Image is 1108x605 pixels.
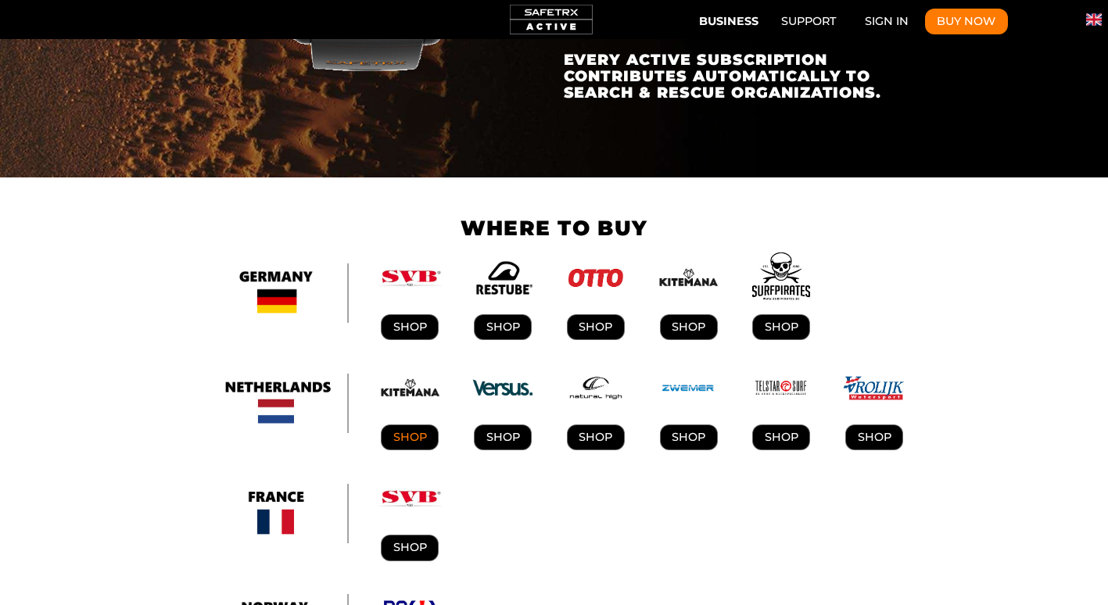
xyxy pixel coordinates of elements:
[381,424,439,451] a: Shop
[752,314,810,341] a: SHOP
[660,314,718,341] a: SHOP
[474,314,532,341] a: SHOP
[564,52,916,101] h3: Every active subscription contributes automatically to search & rescue organizations.
[474,424,532,451] a: SHOP
[1086,12,1102,27] img: en
[852,9,920,35] a: Sign In
[769,9,848,35] a: Support
[567,424,625,451] a: SHOP
[1086,12,1102,27] button: Change language
[381,535,439,561] a: Shop
[381,314,439,341] a: Shop
[925,9,1008,35] button: Buy Now
[694,6,764,32] button: Business
[752,424,810,451] a: SHOP
[192,217,916,239] h1: WHERE TO BUY
[845,424,903,451] a: SHOP
[660,424,718,451] a: SHOP
[567,314,625,341] a: SHOP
